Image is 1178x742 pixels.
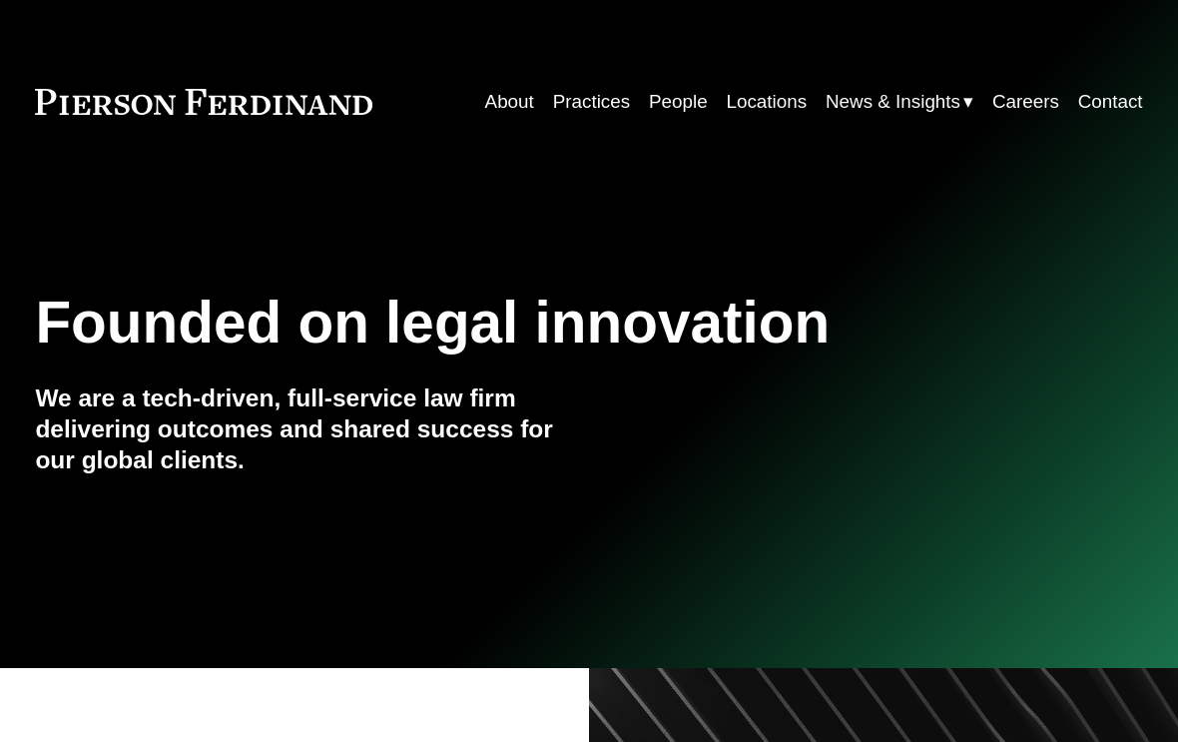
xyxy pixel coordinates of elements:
h4: We are a tech-driven, full-service law firm delivering outcomes and shared success for our global... [35,382,589,475]
a: Careers [992,83,1059,121]
a: folder dropdown [826,83,973,121]
a: People [649,83,708,121]
a: Locations [727,83,808,121]
h1: Founded on legal innovation [35,290,957,357]
a: Practices [553,83,630,121]
a: About [485,83,534,121]
a: Contact [1078,83,1143,121]
span: News & Insights [826,85,960,119]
